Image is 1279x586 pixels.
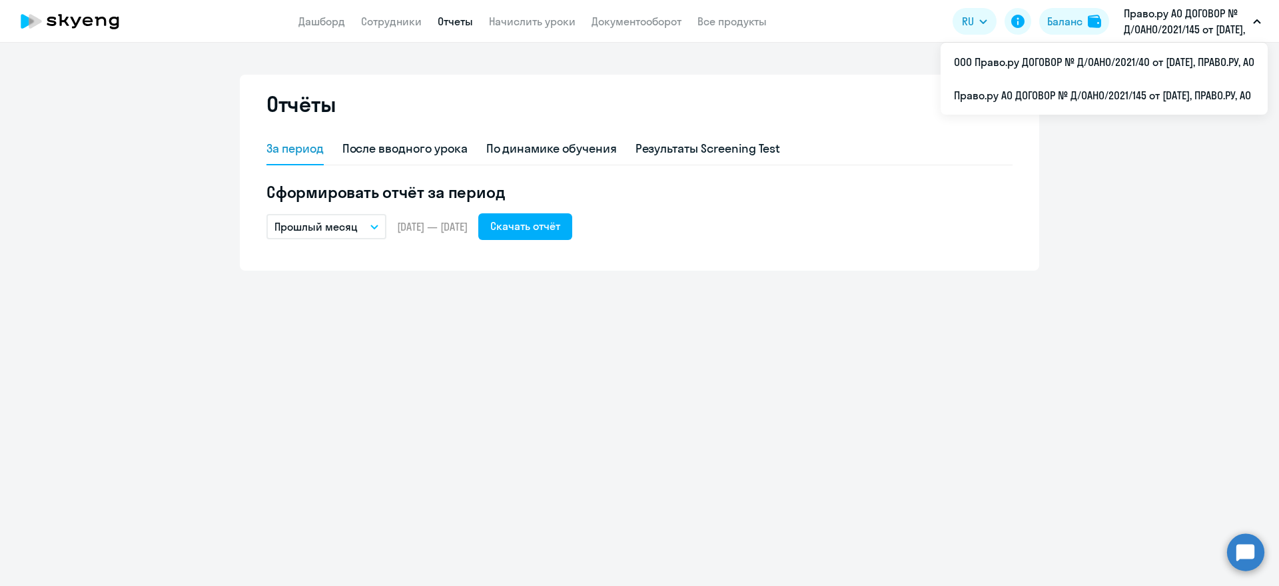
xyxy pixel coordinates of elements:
[1039,8,1109,35] button: Балансbalance
[266,140,324,157] div: За период
[962,13,974,29] span: RU
[953,8,997,35] button: RU
[266,181,1013,203] h5: Сформировать отчёт за период
[1047,13,1082,29] div: Баланс
[636,140,781,157] div: Результаты Screening Test
[478,213,572,240] button: Скачать отчёт
[1117,5,1268,37] button: Право.ру АО ДОГОВОР № Д/OAHO/2021/145 от [DATE], ПРАВО.РУ, АО
[274,219,358,235] p: Прошлый месяц
[298,15,345,28] a: Дашборд
[941,43,1268,115] ul: RU
[361,15,422,28] a: Сотрудники
[1124,5,1248,37] p: Право.ру АО ДОГОВОР № Д/OAHO/2021/145 от [DATE], ПРАВО.РУ, АО
[266,214,386,239] button: Прошлый месяц
[490,218,560,234] div: Скачать отчёт
[397,219,468,234] span: [DATE] — [DATE]
[486,140,617,157] div: По динамике обучения
[438,15,473,28] a: Отчеты
[266,91,336,117] h2: Отчёты
[342,140,468,157] div: После вводного урока
[489,15,576,28] a: Начислить уроки
[1088,15,1101,28] img: balance
[592,15,681,28] a: Документооборот
[697,15,767,28] a: Все продукты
